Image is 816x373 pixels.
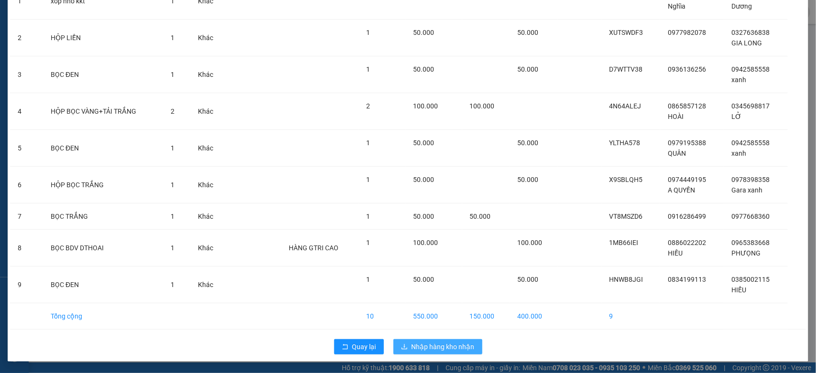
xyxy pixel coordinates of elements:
span: xanh [731,76,746,84]
td: 4 [10,93,43,130]
td: Khác [191,230,227,266]
span: 1 [171,244,174,252]
span: rollback [342,343,348,351]
span: HNWB8JGI [609,276,643,283]
span: 50.000 [413,139,435,147]
span: LỞ [731,113,741,120]
span: 1 [366,213,370,220]
td: Khác [191,56,227,93]
button: downloadNhập hàng kho nhận [393,339,482,354]
span: 0886022202 [668,239,706,246]
span: 100.000 [413,239,438,246]
span: 2 [171,107,174,115]
td: BỌC ĐEN [43,266,163,303]
span: GIA LONG [731,39,762,47]
td: 10 [359,303,406,330]
td: 2 [10,20,43,56]
span: XUTSWDF3 [609,29,643,36]
span: 0942585558 [731,139,770,147]
span: A QUYỀN [668,186,695,194]
td: 400.000 [510,303,558,330]
td: 3 [10,56,43,93]
span: 1MB66IEI [609,239,638,246]
span: xanh [731,149,746,157]
button: rollbackQuay lại [334,339,384,354]
span: 1 [366,29,370,36]
span: Nhập hàng kho nhận [412,341,475,352]
td: HỘP BỌC TRẮNG [43,167,163,203]
td: Khác [191,266,227,303]
span: 1 [171,181,174,189]
td: HỘP BỌC VÀNG+TẢI TRẮNG [43,93,163,130]
td: BỌC TRẮNG [43,203,163,230]
span: HOÀI [668,113,684,120]
td: Khác [191,167,227,203]
span: 50.000 [413,213,435,220]
span: 1 [366,139,370,147]
span: 100.000 [413,102,438,110]
td: 8 [10,230,43,266]
span: 1 [171,34,174,42]
span: 50.000 [413,29,435,36]
span: Dương [731,2,752,10]
span: 1 [366,239,370,246]
span: 0974449195 [668,176,706,183]
td: Khác [191,93,227,130]
td: BỌC ĐEN [43,56,163,93]
td: 7 [10,203,43,230]
span: 0942585558 [731,65,770,73]
span: YLTHA578 [609,139,640,147]
span: Nghĩa [668,2,685,10]
span: 0978398358 [731,176,770,183]
span: 0977982078 [668,29,706,36]
span: 1 [171,144,174,152]
td: BỌC ĐEN [43,130,163,167]
span: 1 [366,176,370,183]
span: HIẾU [668,249,683,257]
span: download [401,343,408,351]
span: 50.000 [413,176,435,183]
span: 1 [171,71,174,78]
span: QUÂN [668,149,686,157]
span: 50.000 [413,65,435,73]
span: PHƯỌNG [731,249,761,257]
span: 50.000 [518,276,539,283]
span: 50.000 [518,65,539,73]
span: 1 [366,276,370,283]
span: 0936136256 [668,65,706,73]
span: Quay lại [352,341,376,352]
span: 1 [171,213,174,220]
td: 5 [10,130,43,167]
span: HIẾU [731,286,746,294]
td: Khác [191,130,227,167]
td: HỘP LIỀN [43,20,163,56]
span: 4N64ALEJ [609,102,641,110]
span: VT8MSZD6 [609,213,642,220]
span: 50.000 [518,139,539,147]
span: HÀNG GTRI CAO [289,244,338,252]
span: Gara xanh [731,186,762,194]
span: 0345698817 [731,102,770,110]
span: 100.000 [518,239,543,246]
span: 1 [366,65,370,73]
span: 0977668360 [731,213,770,220]
td: Khác [191,203,227,230]
span: 0327636838 [731,29,770,36]
td: BỌC BDV DTHOAI [43,230,163,266]
span: 0385002115 [731,276,770,283]
td: 9 [10,266,43,303]
span: 50.000 [518,176,539,183]
td: 550.000 [406,303,462,330]
td: Tổng cộng [43,303,163,330]
td: 150.000 [462,303,510,330]
td: Khác [191,20,227,56]
span: 0865857128 [668,102,706,110]
span: 2 [366,102,370,110]
span: 50.000 [413,276,435,283]
span: 100.000 [470,102,495,110]
span: 50.000 [518,29,539,36]
span: X9SBLQH5 [609,176,642,183]
span: 0979195388 [668,139,706,147]
td: 6 [10,167,43,203]
td: 9 [601,303,660,330]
